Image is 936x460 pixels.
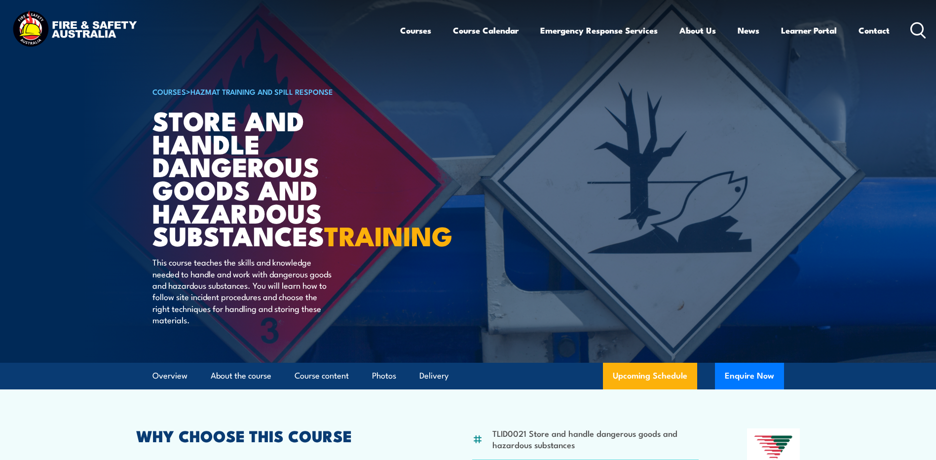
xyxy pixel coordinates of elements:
[738,17,759,43] a: News
[152,256,333,325] p: This course teaches the skills and knowledge needed to handle and work with dangerous goods and h...
[152,85,396,97] h6: >
[152,363,187,389] a: Overview
[419,363,449,389] a: Delivery
[453,17,519,43] a: Course Calendar
[152,109,396,247] h1: Store And Handle Dangerous Goods and Hazardous Substances
[859,17,890,43] a: Contact
[152,86,186,97] a: COURSES
[679,17,716,43] a: About Us
[136,428,424,442] h2: WHY CHOOSE THIS COURSE
[492,427,699,451] li: TLID0021 Store and handle dangerous goods and hazardous substances
[372,363,396,389] a: Photos
[324,214,452,255] strong: TRAINING
[603,363,697,389] a: Upcoming Schedule
[211,363,271,389] a: About the course
[190,86,333,97] a: HAZMAT Training and Spill Response
[540,17,658,43] a: Emergency Response Services
[781,17,837,43] a: Learner Portal
[400,17,431,43] a: Courses
[295,363,349,389] a: Course content
[715,363,784,389] button: Enquire Now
